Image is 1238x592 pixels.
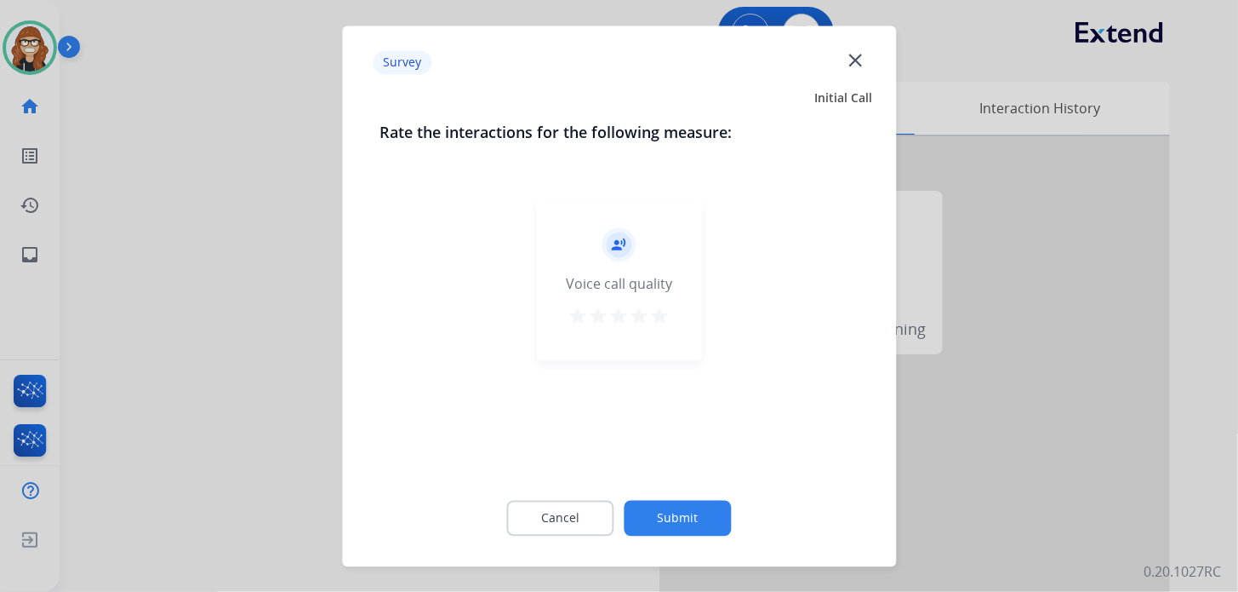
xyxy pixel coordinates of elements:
mat-icon: star [630,306,650,326]
button: Submit [625,500,732,536]
mat-icon: star [568,306,589,326]
p: Survey [373,51,431,75]
span: Initial Call [814,89,872,106]
button: Cancel [507,500,614,536]
mat-icon: star [650,306,670,326]
p: 0.20.1027RC [1144,561,1221,582]
mat-icon: star [609,306,630,326]
mat-icon: close [844,49,866,71]
h3: Rate the interactions for the following measure: [379,120,859,144]
div: Voice call quality [566,273,672,294]
mat-icon: record_voice_over [612,237,627,252]
mat-icon: star [589,306,609,326]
